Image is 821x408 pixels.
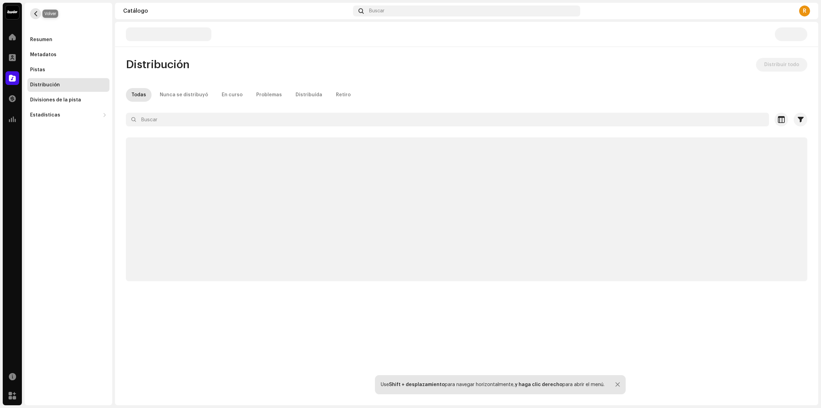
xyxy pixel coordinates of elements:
div: R [799,5,810,16]
div: Estadísticas [30,112,60,118]
span: Buscar [369,8,385,14]
div: Use para navegar horizontalmente, para abrir el menú. [381,382,604,387]
re-m-nav-item: Metadatos [27,48,109,62]
div: Todas [131,88,146,102]
re-m-nav-item: Resumen [27,33,109,47]
div: Nunca se distribuyó [160,88,208,102]
div: Divisiones de la pista [30,97,81,103]
div: Resumen [30,37,52,42]
div: Catálogo [123,8,350,14]
div: Metadatos [30,52,56,58]
re-m-nav-item: Distribución [27,78,109,92]
div: Pistas [30,67,45,73]
div: Problemas [256,88,282,102]
strong: Shift + desplazamiento [389,382,445,387]
re-m-nav-item: Divisiones de la pista [27,93,109,107]
input: Buscar [126,113,769,126]
img: 10370c6a-d0e2-4592-b8a2-38f444b0ca44 [5,5,19,19]
div: Distribuída [296,88,322,102]
button: Distribuir todo [756,58,807,72]
span: Distribuir todo [764,58,799,72]
re-m-nav-item: Pistas [27,63,109,77]
re-m-nav-dropdown: Estadísticas [27,108,109,122]
strong: y haga clic derecho [515,382,562,387]
div: Distribución [30,82,60,88]
div: Retiro [336,88,351,102]
span: Distribución [126,58,190,72]
div: En curso [222,88,243,102]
